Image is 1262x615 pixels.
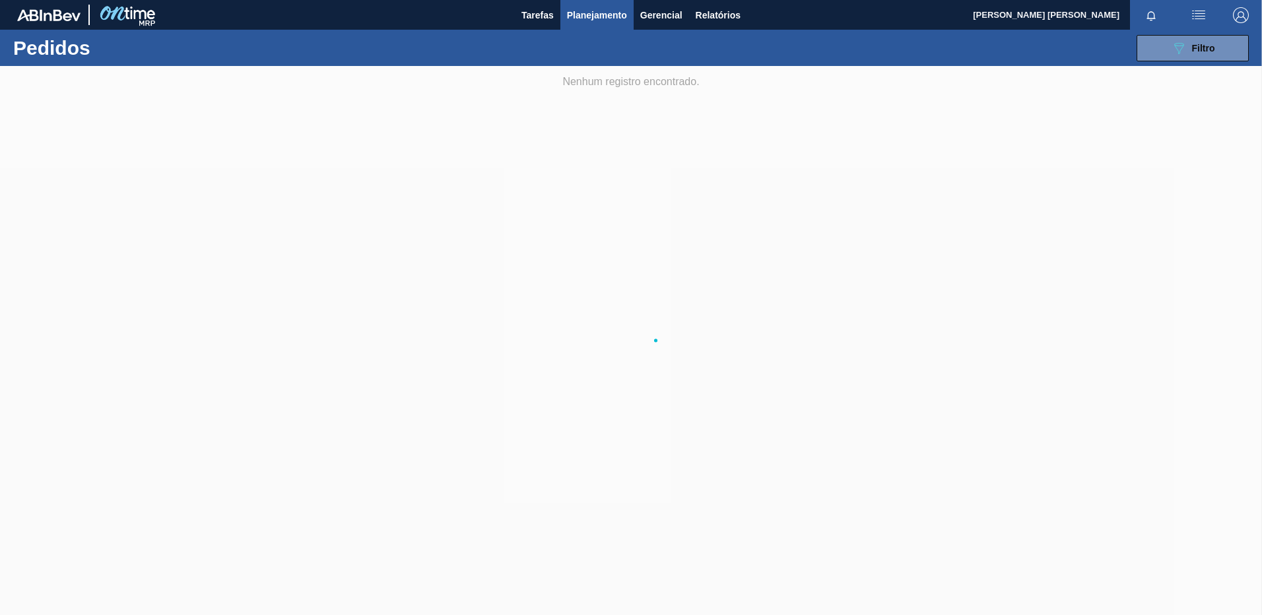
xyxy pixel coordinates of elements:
h1: Pedidos [13,40,211,55]
span: Relatórios [696,7,741,23]
span: Tarefas [521,7,554,23]
img: userActions [1191,7,1207,23]
span: Gerencial [640,7,682,23]
span: Filtro [1192,43,1215,53]
img: Logout [1233,7,1249,23]
button: Notificações [1130,6,1172,24]
img: TNhmsLtSVTkK8tSr43FrP2fwEKptu5GPRR3wAAAABJRU5ErkJggg== [17,9,81,21]
span: Planejamento [567,7,627,23]
button: Filtro [1137,35,1249,61]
